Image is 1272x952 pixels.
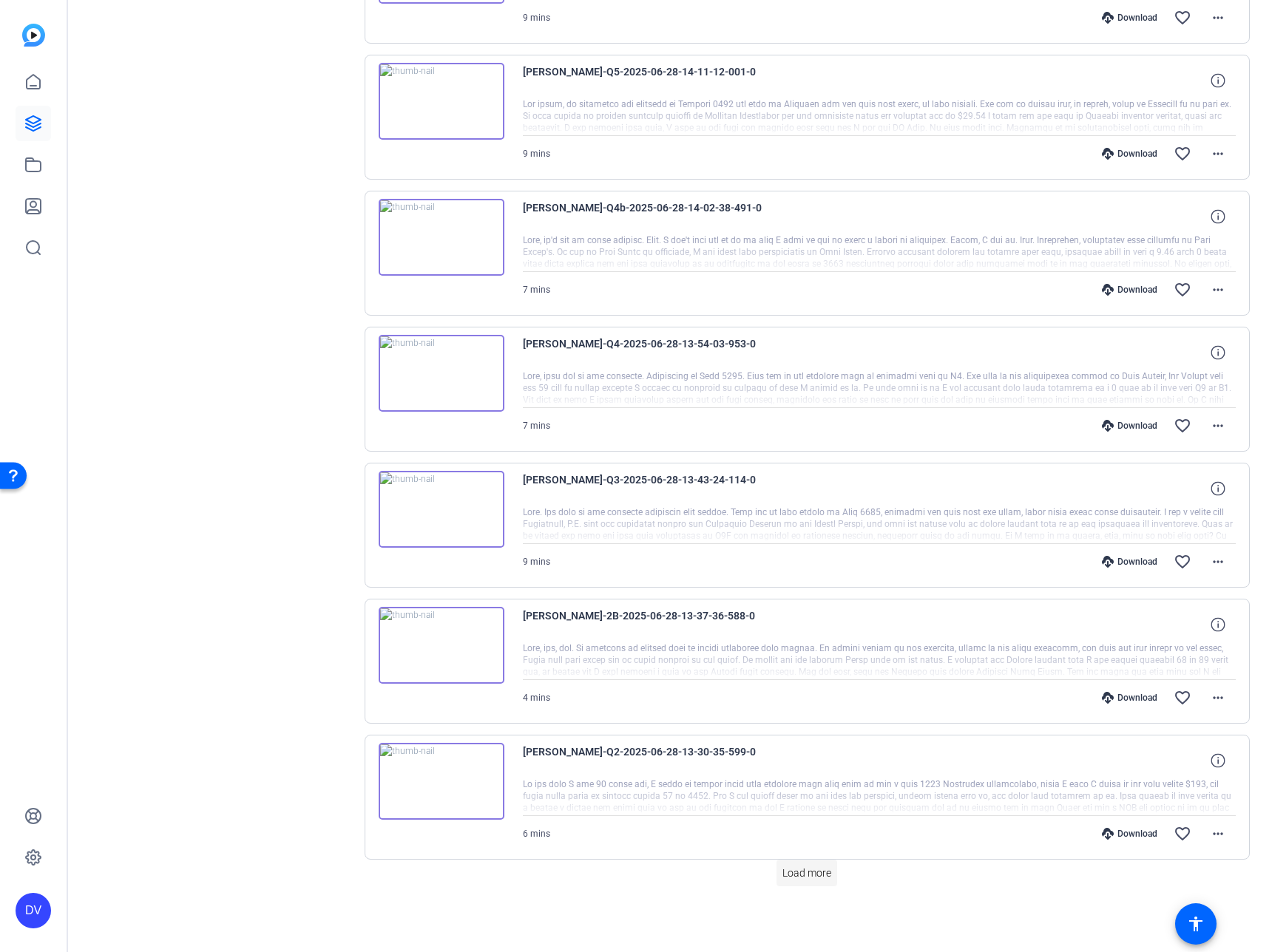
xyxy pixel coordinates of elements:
[379,607,504,684] img: thumb-nail
[777,860,837,886] button: Load more
[1095,148,1165,160] div: Download
[1095,692,1165,704] div: Download
[379,63,504,140] img: thumb-nail
[1095,12,1165,24] div: Download
[782,866,831,881] span: Load more
[1095,284,1165,296] div: Download
[1187,915,1205,933] mat-icon: accessibility
[1209,825,1227,843] mat-icon: more_horiz
[1209,417,1227,435] mat-icon: more_horiz
[523,421,550,431] span: 7 mins
[1095,420,1165,432] div: Download
[523,743,796,778] span: [PERSON_NAME]-Q2-2025-06-28-13-30-35-599-0
[379,743,504,820] img: thumb-nail
[523,199,796,234] span: [PERSON_NAME]-Q4b-2025-06-28-14-02-38-491-0
[523,13,550,23] span: 9 mins
[379,199,504,276] img: thumb-nail
[1209,281,1227,299] mat-icon: more_horiz
[523,63,796,98] span: [PERSON_NAME]-Q5-2025-06-28-14-11-12-001-0
[523,607,796,642] span: [PERSON_NAME]-2B-2025-06-28-13-37-36-588-0
[1174,689,1191,707] mat-icon: favorite_border
[523,693,550,703] span: 4 mins
[523,149,550,159] span: 9 mins
[1174,553,1191,571] mat-icon: favorite_border
[1174,281,1191,299] mat-icon: favorite_border
[379,471,504,548] img: thumb-nail
[1209,145,1227,163] mat-icon: more_horiz
[523,829,550,839] span: 6 mins
[1174,825,1191,843] mat-icon: favorite_border
[16,893,51,928] div: DV
[523,557,550,567] span: 9 mins
[1095,556,1165,568] div: Download
[1174,9,1191,27] mat-icon: favorite_border
[523,471,796,506] span: [PERSON_NAME]-Q3-2025-06-28-13-43-24-114-0
[379,335,504,412] img: thumb-nail
[523,335,796,370] span: [PERSON_NAME]-Q4-2025-06-28-13-54-03-953-0
[22,24,45,47] img: blue-gradient.svg
[1174,417,1191,435] mat-icon: favorite_border
[1209,689,1227,707] mat-icon: more_horiz
[1095,828,1165,840] div: Download
[523,285,550,295] span: 7 mins
[1174,145,1191,163] mat-icon: favorite_border
[1209,9,1227,27] mat-icon: more_horiz
[1209,553,1227,571] mat-icon: more_horiz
